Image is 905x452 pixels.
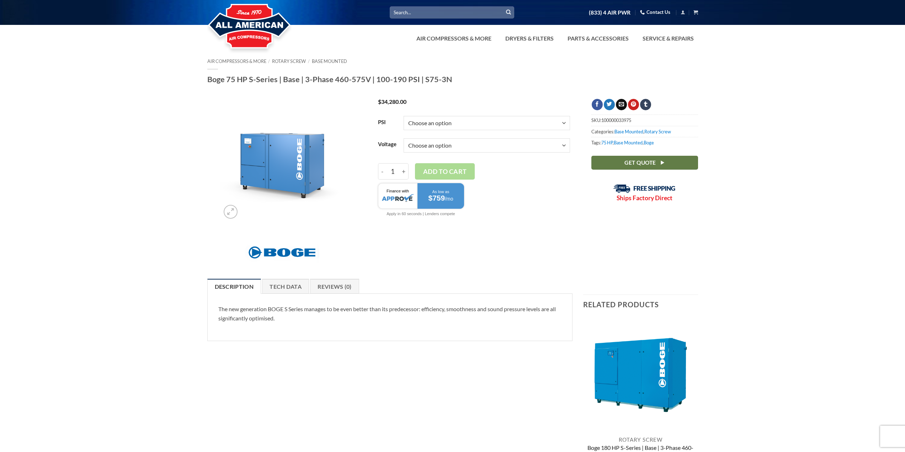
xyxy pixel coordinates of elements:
p: Rotary Screw [583,436,698,443]
a: 75 HP [601,140,613,145]
nav: Breadcrumb [207,59,698,64]
a: Contact Us [640,7,670,18]
h1: Boge 75 HP S-Series | Base | 3-Phase 460-575V | 100-190 PSI | S75-3N [207,74,698,84]
a: Parts & Accessories [563,31,633,46]
img: Boge 180 HP S-Series | Base | 3-Phase 460-575V | 100-190 PSI | S180-3N [583,318,698,432]
input: Search… [390,6,514,18]
a: Share on Facebook [592,99,603,110]
p: The new generation BOGE S Series manages to be even better than its predecessor: efficiency, smoo... [218,304,562,323]
a: Description [207,279,261,294]
a: Rotary Screw [644,129,671,134]
a: Boge [644,140,654,145]
span: / [268,58,270,64]
button: Submit [503,7,514,18]
img: Boge [245,242,319,263]
a: Rotary Screw [272,58,306,64]
input: Product quantity [387,163,400,180]
span: Get Quote [624,158,656,167]
a: (833) 4 AIR PWR [589,6,630,19]
a: Zoom [224,205,238,219]
a: Air Compressors & More [412,31,496,46]
a: Dryers & Filters [501,31,558,46]
button: Add to cart [415,163,475,180]
a: Base Mounted [312,58,347,64]
span: $ [378,98,381,105]
a: Air Compressors & More [207,58,266,64]
a: Get Quote [591,156,698,170]
img: Boge 75 HP S-Series | Base | 3-Phase 460-575V | 100-190 PSI | S75-3N [220,99,344,222]
a: Email to a Friend [616,99,627,110]
label: PSI [378,119,396,125]
a: Base Mounted [614,129,643,134]
h3: Related products [583,295,698,314]
a: Tech Data [262,279,309,294]
a: Login [681,8,685,17]
span: Categories: , [591,126,698,137]
span: / [308,58,310,64]
input: Increase quantity of Boge 75 HP S-Series | Base | 3-Phase 460-575V | 100-190 PSI | S75-3N [399,163,409,180]
span: SKU: [591,115,698,126]
bdi: 34,280.00 [378,98,406,105]
img: Free Shipping [613,184,676,193]
a: Share on Twitter [604,99,615,110]
span: 100000033975 [601,117,631,123]
a: Share on Tumblr [640,99,651,110]
strong: Ships Factory Direct [617,194,672,202]
a: Pin on Pinterest [628,99,639,110]
a: Base Mounted [614,140,643,145]
a: Service & Repairs [638,31,698,46]
a: View cart [693,8,698,17]
a: Reviews (0) [310,279,359,294]
label: Voltage [378,142,396,147]
span: Tags: , , [591,137,698,148]
input: Reduce quantity of Boge 75 HP S-Series | Base | 3-Phase 460-575V | 100-190 PSI | S75-3N [378,163,387,180]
